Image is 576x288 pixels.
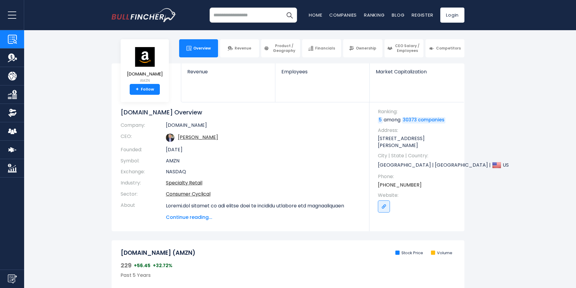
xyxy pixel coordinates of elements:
[127,72,163,77] span: [DOMAIN_NAME]
[376,69,458,75] span: Market Capitalization
[385,39,423,57] a: CEO Salary / Employees
[121,131,166,144] th: CEO:
[378,173,458,180] span: Phone:
[121,189,166,200] th: Sector:
[220,39,259,57] a: Revenue
[412,12,433,18] a: Register
[378,117,458,123] p: among
[187,69,269,75] span: Revenue
[136,87,139,92] strong: +
[281,69,363,75] span: Employees
[431,251,452,256] li: Volume
[440,8,464,23] a: Login
[378,152,458,159] span: City | State | Country:
[235,46,251,51] span: Revenue
[166,122,360,131] td: [DOMAIN_NAME]
[356,46,376,51] span: Ownership
[282,8,297,23] button: Search
[121,200,166,221] th: About
[166,144,360,155] td: [DATE]
[309,12,322,18] a: Home
[121,249,195,257] h2: [DOMAIN_NAME] (AMZN)
[121,166,166,178] th: Exchange:
[378,135,458,149] p: [STREET_ADDRESS][PERSON_NAME]
[426,39,464,57] a: Competitors
[378,117,383,123] a: 5
[153,263,172,269] span: +32.72%
[394,43,421,53] span: CEO Salary / Employees
[8,108,17,117] img: Ownership
[378,200,390,213] a: Go to link
[275,63,369,85] a: Employees
[378,182,422,188] a: [PHONE_NUMBER]
[378,192,458,199] span: Website:
[112,8,176,22] img: bullfincher logo
[378,161,458,170] p: [GEOGRAPHIC_DATA] | [GEOGRAPHIC_DATA] | US
[364,12,385,18] a: Ranking
[121,144,166,155] th: Founded:
[343,39,382,57] a: Ownership
[402,117,445,123] a: 30373 companies
[121,178,166,189] th: Industry:
[166,133,174,142] img: andy-jassy.jpg
[121,155,166,167] th: Symbol:
[271,43,297,53] span: Product / Geography
[179,39,218,57] a: Overview
[261,39,300,57] a: Product / Geography
[121,108,360,116] h1: [DOMAIN_NAME] Overview
[166,155,360,167] td: AMZN
[121,122,166,131] th: Company:
[166,179,202,186] a: Specialty Retail
[166,214,360,221] span: Continue reading...
[329,12,357,18] a: Companies
[127,78,163,83] small: AMZN
[378,127,458,134] span: Address:
[134,263,150,269] span: +56.45
[127,46,163,84] a: [DOMAIN_NAME] AMZN
[315,46,335,51] span: Financials
[395,251,423,256] li: Stock Price
[370,63,464,85] a: Market Capitalization
[178,134,218,141] a: ceo
[302,39,341,57] a: Financials
[166,166,360,178] td: NASDAQ
[166,190,210,197] a: Consumer Cyclical
[112,8,176,22] a: Go to homepage
[392,12,404,18] a: Blog
[378,108,458,115] span: Ranking:
[436,46,461,51] span: Competitors
[181,63,275,85] a: Revenue
[121,272,151,279] span: Past 5 Years
[193,46,211,51] span: Overview
[130,84,160,95] a: +Follow
[121,261,131,269] span: 229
